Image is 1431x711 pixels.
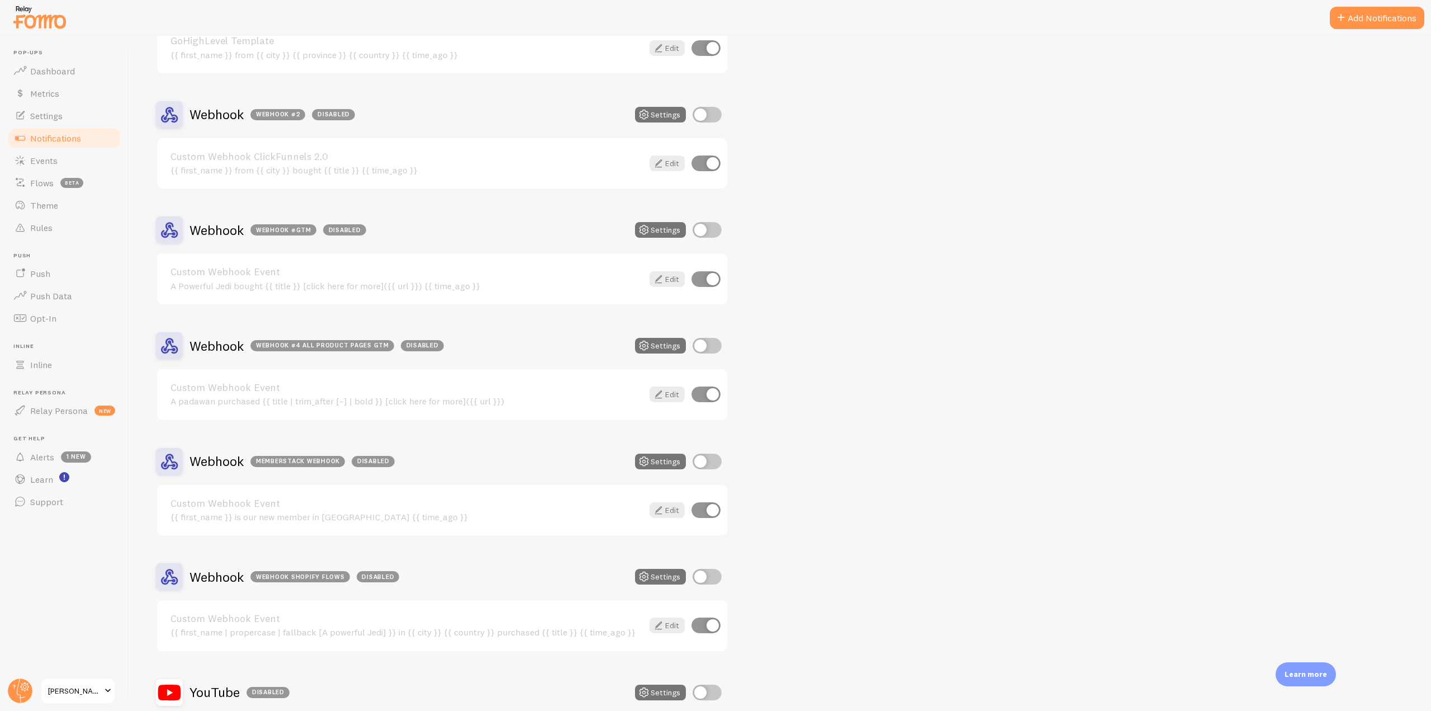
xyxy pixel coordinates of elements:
span: Events [30,155,58,166]
a: Notifications [7,127,122,149]
img: fomo-relay-logo-orange.svg [12,3,68,31]
div: Disabled [247,687,290,698]
a: Edit [650,271,685,287]
h2: Webhook [189,106,355,123]
div: A Powerful Jedi bought {{ title }} [click here for more]({{ url }}) {{ time_ago }} [170,281,643,291]
span: Notifications [30,133,81,144]
span: Rules [30,222,53,233]
span: Inline [30,359,52,370]
div: Learn more [1276,662,1336,686]
img: Webhook [156,216,183,243]
a: Support [7,491,122,513]
span: Learn [30,474,53,485]
a: Custom Webhook Event [170,267,643,277]
span: [PERSON_NAME]-test-store [48,684,101,698]
a: Relay Persona new [7,399,122,422]
span: Theme [30,200,58,211]
a: Alerts 1 new [7,446,122,468]
div: Disabled [401,340,444,351]
span: Opt-In [30,313,56,324]
h2: Webhook [189,453,395,470]
div: Disabled [323,224,366,236]
span: Pop-ups [13,49,122,56]
a: Custom Webhook ClickFunnels 2.0 [170,152,643,162]
a: Events [7,149,122,172]
a: Edit [650,40,685,56]
a: Custom Webhook Event [170,614,643,624]
a: Edit [650,618,685,633]
a: Edit [650,156,685,171]
img: Webhook [156,448,183,475]
span: Support [30,496,63,507]
span: Inline [13,343,122,350]
h2: Webhook [189,568,399,586]
h2: YouTube [189,684,290,701]
a: Settings [7,105,122,127]
a: Dashboard [7,60,122,82]
a: [PERSON_NAME]-test-store [40,677,116,704]
span: Push [13,252,122,260]
a: GoHighLevel Template [170,36,643,46]
span: Relay Persona [30,405,88,416]
img: Webhook [156,563,183,590]
a: Edit [650,387,685,402]
a: Theme [7,194,122,216]
div: Disabled [352,456,395,467]
img: Webhook [156,332,183,359]
h2: Webhook [189,222,366,239]
button: Settings [635,107,686,123]
button: Settings [635,454,686,469]
span: 1 new [61,451,91,463]
button: Settings [635,222,686,238]
a: Inline [7,354,122,376]
div: Webhook Shopify Flows [250,571,350,582]
p: Learn more [1285,669,1327,680]
a: Opt-In [7,307,122,329]
a: Push Data [7,285,122,307]
div: Disabled [312,109,355,120]
h2: Webhook [189,337,444,355]
img: Webhook [156,101,183,128]
span: Push Data [30,290,72,302]
span: Relay Persona [13,389,122,397]
a: Custom Webhook Event [170,383,643,393]
div: {{ first_name }} from {{ city }} bought {{ title }} {{ time_ago }} [170,165,643,175]
a: Push [7,262,122,285]
svg: <p>Watch New Feature Tutorials!</p> [59,472,69,482]
img: YouTube [156,679,183,706]
div: {{ first_name }} is our new member in [GEOGRAPHIC_DATA] {{ time_ago }} [170,512,643,522]
span: Flows [30,177,54,189]
div: Webhook #2 [250,109,305,120]
div: Webhook #4 All Product Pages GTM [250,340,394,351]
a: Flows beta [7,172,122,194]
button: Settings [635,569,686,585]
button: Settings [635,685,686,700]
span: Get Help [13,435,122,442]
div: Disabled [357,571,400,582]
span: Settings [30,110,63,121]
span: new [94,406,115,416]
span: Alerts [30,451,54,463]
a: Custom Webhook Event [170,498,643,508]
div: {{ first_name }} from {{ city }} {{ province }} {{ country }} {{ time_ago }} [170,50,643,60]
span: beta [60,178,83,188]
button: Settings [635,338,686,354]
a: Learn [7,468,122,491]
div: {{ first_name | propercase | fallback [A powerful Jedi] }} in {{ city }} {{ country }} purchased ... [170,627,643,637]
span: Push [30,268,50,279]
div: Webhook #GTM [250,224,316,236]
div: A padawan purchased {{ title | trim_after [–] | bold }} [click here for more]({{ url }}) [170,396,643,406]
a: Rules [7,216,122,239]
span: Metrics [30,88,59,99]
div: Memberstack Webhook [250,456,345,467]
a: Metrics [7,82,122,105]
span: Dashboard [30,65,75,77]
a: Edit [650,502,685,518]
